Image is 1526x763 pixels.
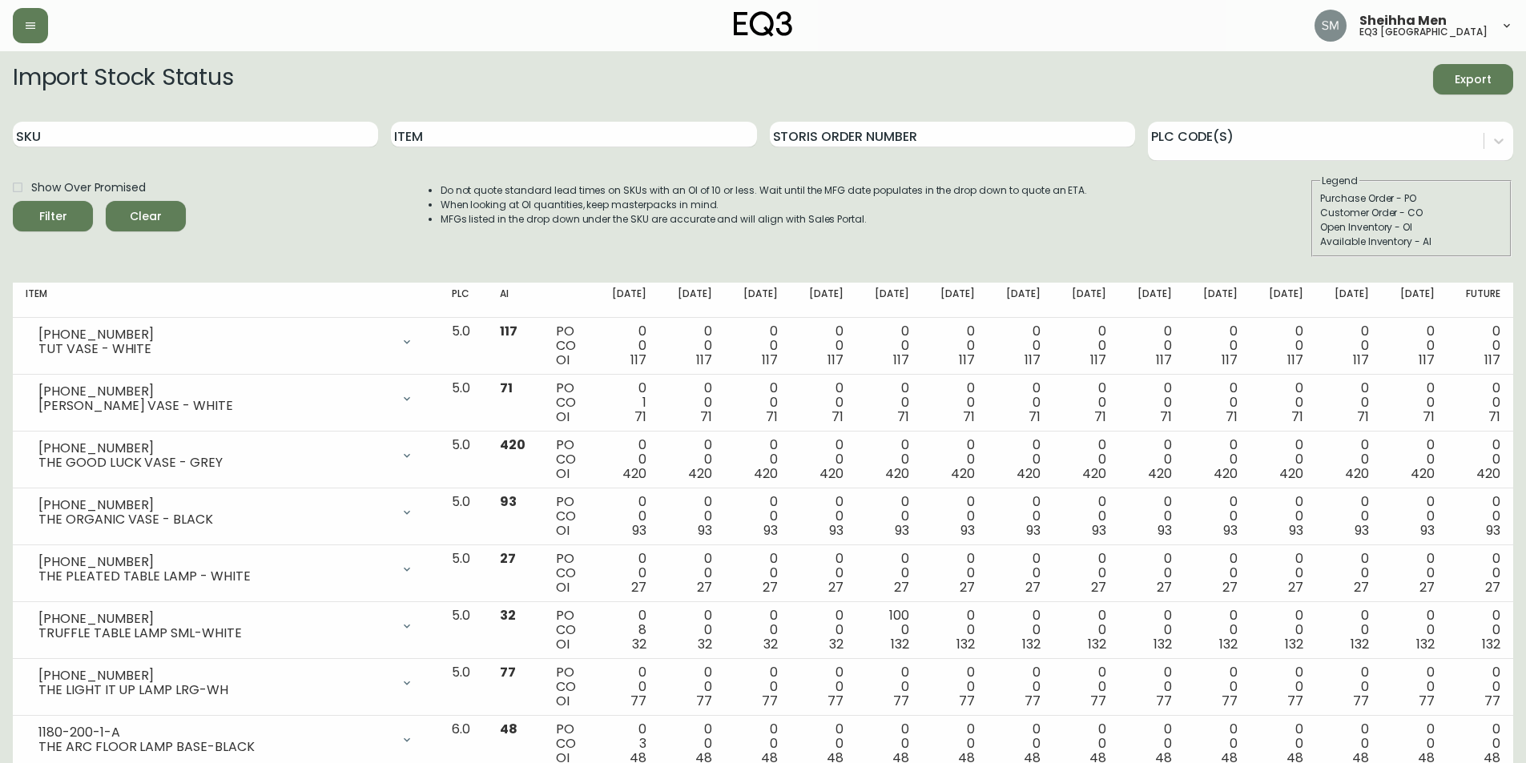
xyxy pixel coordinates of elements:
div: PO CO [556,324,580,367]
span: 117 [893,351,909,369]
span: OI [556,408,570,426]
div: 0 0 [803,495,844,538]
div: 0 0 [1132,324,1172,367]
span: 420 [1345,464,1369,483]
div: 0 0 [869,438,909,481]
button: Filter [13,201,93,231]
li: MFGs listed in the drop down under the SKU are accurate and will align with Sales Portal. [441,212,1088,227]
td: 5.0 [439,318,487,375]
button: Export [1433,64,1513,94]
td: 5.0 [439,488,487,545]
span: 32 [632,635,646,653]
div: 0 0 [869,665,909,709]
th: Item [13,283,439,318]
div: 0 0 [738,381,778,424]
div: [PHONE_NUMBER]THE LIGHT IT UP LAMP LRG-WH [26,665,426,701]
span: 71 [1160,408,1172,426]
div: 0 0 [869,495,909,538]
div: 0 0 [1198,381,1238,424]
span: 77 [1222,692,1238,710]
span: Clear [119,207,173,227]
span: 93 [1486,521,1500,540]
span: 117 [1090,351,1106,369]
span: 132 [1219,635,1238,653]
div: 0 0 [1460,665,1500,709]
th: [DATE] [594,283,659,318]
div: 0 0 [738,552,778,595]
th: AI [487,283,543,318]
span: 93 [895,521,909,540]
div: 0 0 [1066,381,1106,424]
th: [DATE] [659,283,725,318]
span: 77 [762,692,778,710]
span: 117 [1419,351,1435,369]
li: Do not quote standard lead times on SKUs with an OI of 10 or less. Wait until the MFG date popula... [441,183,1088,198]
div: 0 0 [1132,438,1172,481]
div: Available Inventory - AI [1320,235,1503,249]
div: [PHONE_NUMBER] [38,327,391,342]
span: 77 [696,692,712,710]
div: 0 0 [1263,324,1303,367]
div: 0 0 [935,495,975,538]
span: 420 [500,436,525,454]
div: 0 0 [1066,665,1106,709]
span: 117 [762,351,778,369]
span: 132 [1022,635,1041,653]
span: 77 [893,692,909,710]
div: [PHONE_NUMBER] [38,669,391,683]
div: [PHONE_NUMBER]THE GOOD LUCK VASE - GREY [26,438,426,473]
span: 117 [1484,351,1500,369]
div: 0 0 [1001,324,1041,367]
div: TUT VASE - WHITE [38,342,391,356]
div: 0 0 [1395,608,1435,652]
div: 0 0 [606,438,646,481]
div: 0 0 [606,324,646,367]
div: 0 0 [1263,552,1303,595]
div: 0 0 [1001,608,1041,652]
span: 48 [500,720,517,738]
span: 71 [634,408,646,426]
span: 71 [500,379,513,397]
th: [DATE] [988,283,1053,318]
div: 0 0 [1395,552,1435,595]
span: 71 [897,408,909,426]
span: 71 [700,408,712,426]
span: 132 [1482,635,1500,653]
span: 27 [763,578,778,596]
div: 0 0 [672,438,712,481]
div: 0 0 [803,324,844,367]
div: 100 0 [869,608,909,652]
span: 71 [1226,408,1238,426]
span: OI [556,521,570,540]
div: PO CO [556,495,580,538]
div: 0 0 [1460,608,1500,652]
span: 27 [1419,578,1435,596]
div: 0 0 [672,552,712,595]
div: 0 0 [672,381,712,424]
div: 0 1 [606,381,646,424]
span: 93 [960,521,975,540]
th: [DATE] [1316,283,1382,318]
div: 0 0 [935,665,975,709]
span: 27 [697,578,712,596]
div: 0 0 [672,495,712,538]
span: 77 [1353,692,1369,710]
legend: Legend [1320,174,1359,188]
span: 32 [500,606,516,624]
div: 0 0 [672,324,712,367]
span: 420 [819,464,844,483]
div: 0 0 [738,665,778,709]
th: [DATE] [856,283,922,318]
span: 420 [885,464,909,483]
td: 5.0 [439,375,487,432]
div: 0 0 [738,324,778,367]
div: 1180-200-1-A [38,725,391,740]
div: 0 0 [1198,495,1238,538]
div: 0 0 [1329,438,1369,481]
span: 77 [630,692,646,710]
span: 117 [1287,351,1303,369]
div: 0 0 [738,608,778,652]
span: 27 [1485,578,1500,596]
span: Export [1446,70,1500,90]
div: 0 0 [869,381,909,424]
